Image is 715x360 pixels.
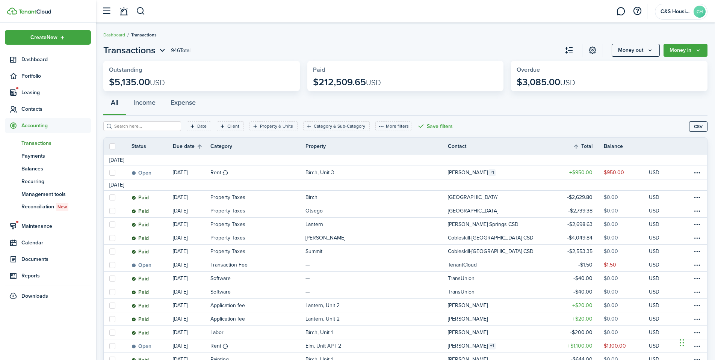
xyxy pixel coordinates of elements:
a: Lantern, Unit 2 [305,312,448,325]
a: — [305,285,448,298]
table-info-title: [PERSON_NAME] [448,342,488,350]
p: Elm, Unit APT 2 [305,342,341,350]
status: Paid [132,195,149,201]
a: [DATE] [173,166,210,179]
a: Open [132,339,173,352]
a: [DATE] [173,312,210,325]
widget-stats-title: Paid [313,66,498,73]
p: [DATE] [173,328,187,336]
button: Expense [163,93,203,116]
a: $2,698.63 [559,218,604,231]
button: Money in [664,44,707,57]
p: Lantern, Unit 2 [305,315,340,323]
table-profile-info-text: [PERSON_NAME] Springs CSD [448,221,518,227]
a: [DATE] [173,339,210,352]
p: USD [649,315,659,323]
a: Transactions [5,137,91,149]
a: Paid [132,312,173,325]
a: [DATE] [173,231,210,244]
a: Dashboard [103,32,125,38]
a: Payments [5,149,91,162]
a: $1.50 [559,258,604,271]
a: $20.00 [559,299,604,312]
a: Paid [132,299,173,312]
table-info-title: Rent [210,342,221,350]
table-profile-info-text: [PERSON_NAME] [448,303,488,309]
a: Rent [210,339,305,352]
p: Birch, Unit 3 [305,169,334,176]
table-counter: 1 [488,343,496,349]
p: USD [649,274,659,282]
a: $2,553.35 [559,245,604,258]
a: ReconciliationNew [5,200,91,213]
a: Property Taxes [210,191,305,204]
table-amount-title: $2,739.38 [568,207,593,215]
p: USD [649,261,659,269]
table-info-title: Application fee [210,315,245,323]
a: $950.00 [604,166,649,179]
p: Summit [305,247,322,255]
a: Management tools [5,188,91,200]
button: Open menu [612,44,660,57]
p: [DATE] [173,247,187,255]
button: More filters [375,121,411,131]
p: [DATE] [173,169,187,176]
table-info-title: Labor [210,328,224,336]
a: $0.00 [604,285,649,298]
table-profile-info-text: TransUnion [448,289,475,295]
table-profile-info-text: TenantCloud [448,262,477,268]
filter-tag: Open filter [187,121,211,131]
a: [DATE] [173,299,210,312]
status: Paid [132,316,149,322]
table-profile-info-text: [PERSON_NAME] [448,316,488,322]
table-amount-description: $950.00 [604,169,624,176]
table-counter: 1 [488,169,496,176]
a: Software [210,285,305,298]
p: Birch, Unit 1 [305,328,333,336]
table-amount-title: $40.00 [573,288,593,296]
a: Paid [132,218,173,231]
th: Sort [173,142,210,151]
a: $0.00 [604,231,649,244]
a: TransUnion [448,285,559,298]
button: Open menu [664,44,707,57]
a: $0.00 [604,191,649,204]
a: Birch [305,191,448,204]
a: [PERSON_NAME] [448,312,559,325]
span: Contacts [21,105,91,113]
p: [DATE] [173,288,187,296]
span: Reports [21,272,91,280]
table-info-title: Application fee [210,301,245,309]
status: Paid [132,235,149,241]
a: Messaging [614,2,628,21]
table-info-title: Software [210,274,231,282]
status: Open [132,170,151,176]
header-page-total: 946 Total [171,47,190,54]
span: Portfolio [21,72,91,80]
a: $0.00 [604,218,649,231]
table-amount-title: $2,553.35 [567,247,593,255]
a: USD [649,299,670,312]
p: USD [649,342,659,350]
a: USD [649,285,670,298]
a: Paid [132,191,173,204]
a: Cobleskill-[GEOGRAPHIC_DATA] CSD [448,231,559,244]
table-amount-title: $2,629.80 [567,193,593,201]
span: USD [150,77,165,88]
status: Paid [132,276,149,282]
table-info-title: Property Taxes [210,220,245,228]
avatar-text: CH [694,6,706,18]
th: Status [132,142,173,150]
a: [PERSON_NAME] [448,299,559,312]
p: — [305,274,310,282]
table-amount-description: $0.00 [604,220,618,228]
a: Property Taxes [210,231,305,244]
status: Paid [132,249,149,255]
table-info-title: Rent [210,169,221,176]
a: [PERSON_NAME] Springs CSD [448,218,559,231]
a: TenantCloud [448,258,559,271]
span: Payments [21,152,91,160]
p: USD [649,328,659,336]
a: Reports [5,268,91,283]
a: — [305,258,448,271]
